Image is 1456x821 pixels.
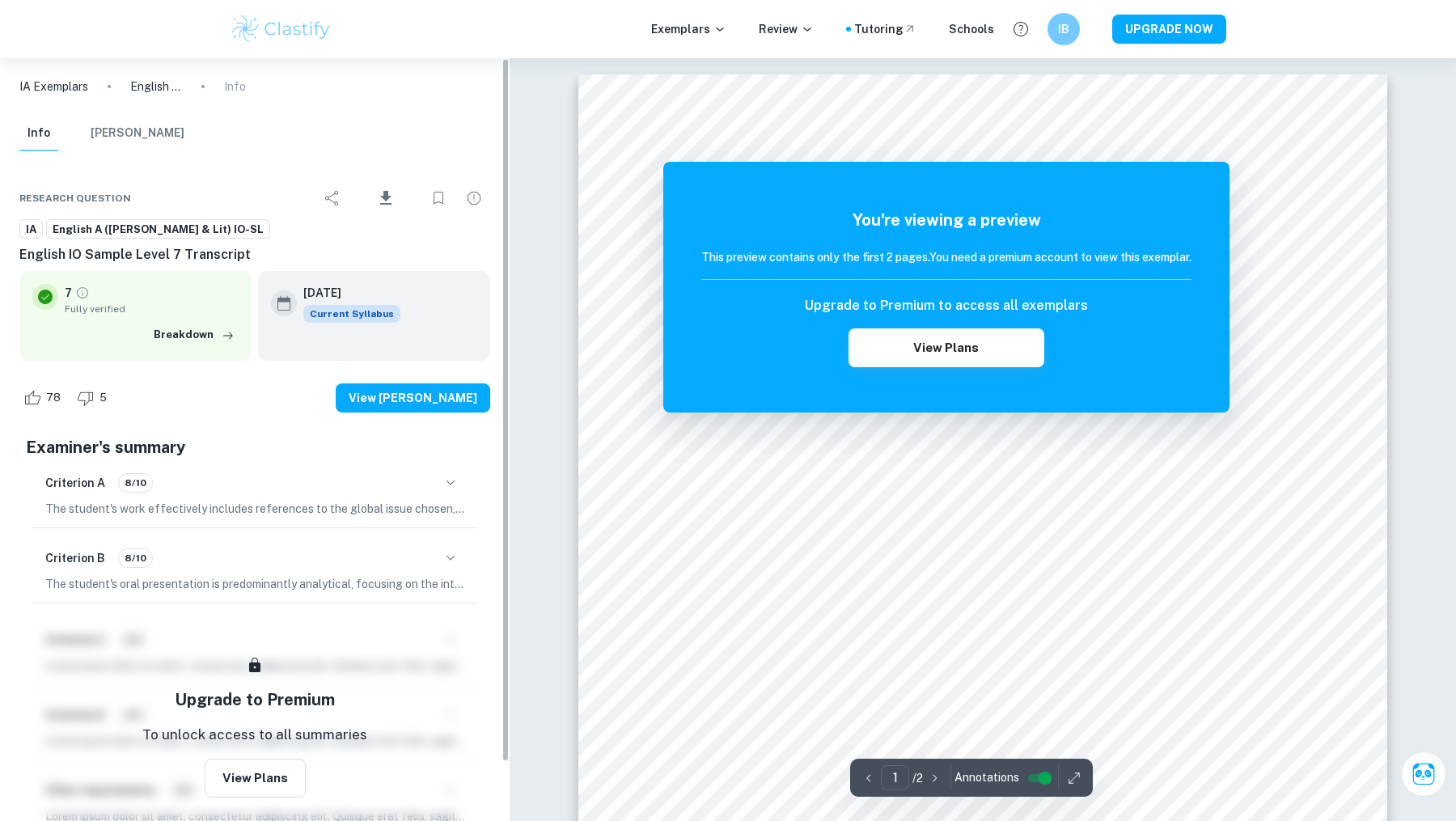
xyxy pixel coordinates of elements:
h6: Criterion B [45,549,105,567]
span: English A ([PERSON_NAME] & Lit) IO-SL [47,222,269,238]
button: Ask Clai [1401,751,1446,797]
button: [PERSON_NAME] [91,116,184,151]
h6: Upgrade to Premium to access all exemplars [805,296,1088,315]
span: Current Syllabus [303,305,400,323]
h5: You're viewing a preview [701,208,1191,232]
h6: This preview contains only the first 2 pages. You need a premium account to view this exemplar. [701,248,1191,266]
h6: Criterion A [45,474,105,492]
a: Grade fully verified [75,286,90,300]
h5: Upgrade to Premium [175,688,335,712]
p: To unlock access to all summaries [142,725,367,746]
a: English A ([PERSON_NAME] & Lit) IO-SL [46,219,270,239]
p: Review [759,20,814,38]
div: Share [316,182,349,214]
p: The student's oral presentation is predominantly analytical, focusing on the interpretation and a... [45,575,464,593]
span: 8/10 [119,476,152,490]
div: Bookmark [422,182,455,214]
h5: Examiner's summary [26,435,484,459]
p: Exemplars [651,20,726,38]
span: Research question [19,191,131,205]
button: IB [1048,13,1080,45]
h6: [DATE] [303,284,387,302]
button: Info [19,116,58,151]
div: Dislike [73,385,116,411]
span: Fully verified [65,302,239,316]
div: This exemplar is based on the current syllabus. Feel free to refer to it for inspiration/ideas wh... [303,305,400,323]
button: View Plans [849,328,1044,367]
p: 7 [65,284,72,302]
div: Report issue [458,182,490,214]
span: Annotations [954,769,1019,786]
a: IA Exemplars [19,78,88,95]
button: View [PERSON_NAME] [336,383,490,413]
button: View Plans [205,759,306,798]
span: 8/10 [119,551,152,565]
span: 78 [37,390,70,406]
p: Info [224,78,246,95]
button: Help and Feedback [1007,15,1035,43]
img: Clastify logo [230,13,332,45]
span: IA [20,222,42,238]
p: The student's work effectively includes references to the global issue chosen, as demonstrated by... [45,500,464,518]
p: English IO Sample Level 7 Transcript [130,78,182,95]
a: Schools [949,20,994,38]
h6: IB [1055,20,1073,38]
p: / 2 [912,769,923,787]
button: UPGRADE NOW [1112,15,1226,44]
span: 5 [91,390,116,406]
button: Breakdown [150,323,239,347]
a: IA [19,219,43,239]
div: Download [352,177,419,219]
a: Tutoring [854,20,916,38]
h6: English IO Sample Level 7 Transcript [19,245,490,264]
div: Like [19,385,70,411]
